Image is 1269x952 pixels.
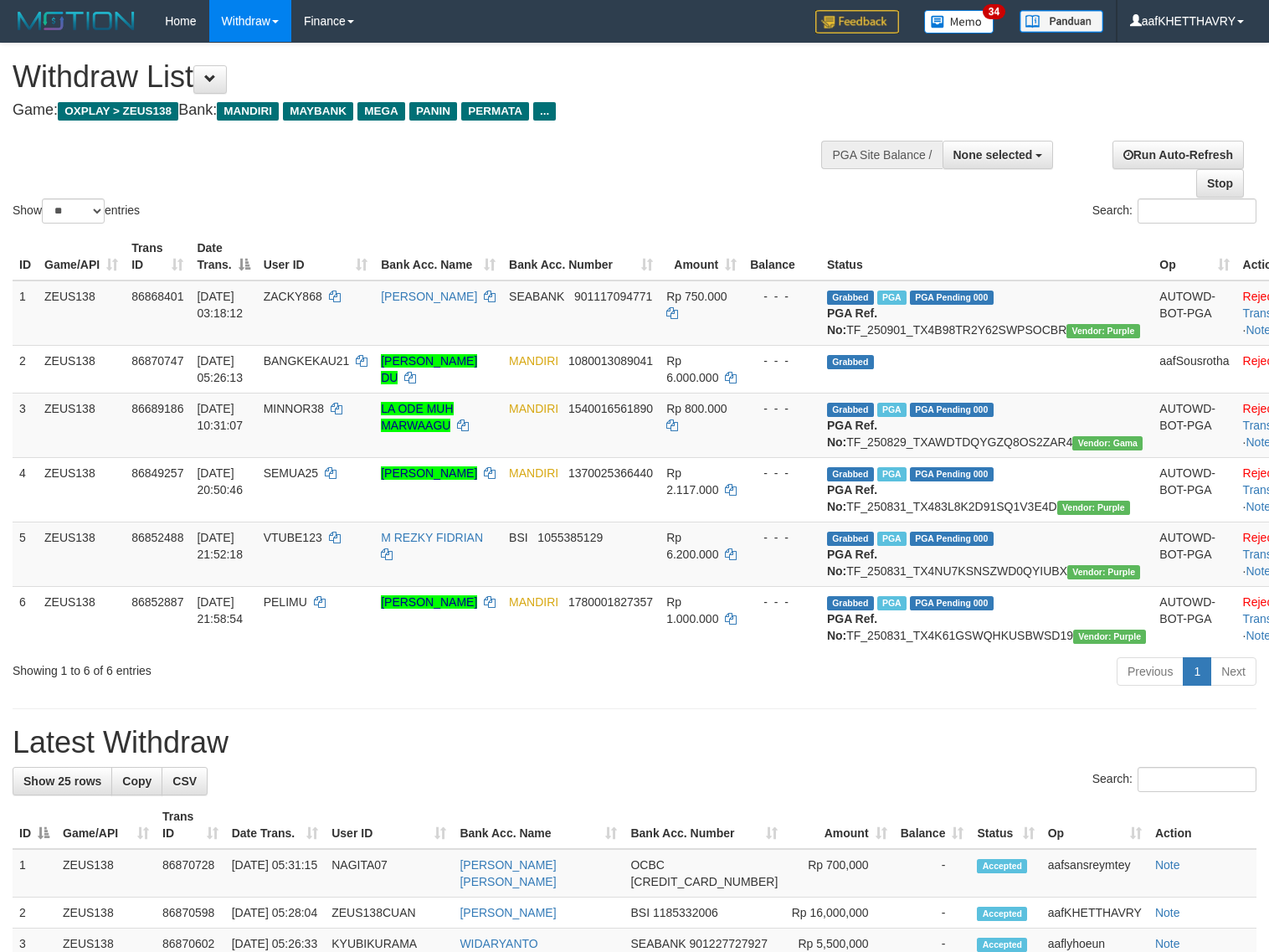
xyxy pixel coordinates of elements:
td: ZEUS138 [38,586,125,651]
div: - - - [750,465,814,481]
td: NAGITA07 [325,849,453,898]
label: Search: [1092,767,1256,792]
span: Marked by aafsolysreylen [877,532,907,546]
td: 86870728 [156,849,225,898]
td: 3 [13,393,38,457]
td: - [894,849,971,898]
th: User ID: activate to sort column ascending [325,801,453,849]
a: Note [1155,858,1180,872]
img: Button%20Memo.svg [924,10,994,33]
span: Marked by aaftrukkakada [877,291,907,305]
span: [DATE] 10:31:07 [197,402,243,432]
span: Rp 6.000.000 [666,354,718,384]
span: [DATE] 03:18:12 [197,290,243,320]
span: 86852488 [131,531,183,544]
span: CSV [172,774,197,788]
td: TF_250831_TX4NU7KSNSZWD0QYIUBX [820,522,1153,586]
span: Show 25 rows [23,774,101,788]
th: Bank Acc. Name: activate to sort column ascending [453,801,624,849]
th: Game/API: activate to sort column ascending [38,233,125,280]
span: VTUBE123 [264,531,322,544]
span: Vendor URL: https://trx4.1velocity.biz [1066,324,1139,338]
td: 2 [13,898,56,929]
span: Grabbed [827,291,874,305]
span: PELIMU [264,595,307,609]
td: ZEUS138 [56,898,156,929]
span: MANDIRI [509,354,558,368]
b: PGA Ref. No: [827,483,877,513]
span: 86689186 [131,402,183,415]
span: Accepted [977,907,1027,921]
td: 86870598 [156,898,225,929]
td: TF_250901_TX4B98TR2Y62SWPSOCBR [820,280,1153,346]
span: MAYBANK [283,102,353,121]
a: Run Auto-Refresh [1112,141,1244,169]
label: Search: [1092,198,1256,224]
span: Copy 693818301550 to clipboard [630,875,778,888]
span: None selected [953,148,1033,162]
span: Grabbed [827,532,874,546]
span: OXPLAY > ZEUS138 [58,102,178,121]
td: - [894,898,971,929]
td: 1 [13,280,38,346]
td: 5 [13,522,38,586]
th: Bank Acc. Name: activate to sort column ascending [374,233,502,280]
h1: Withdraw List [13,60,830,94]
span: [DATE] 20:50:46 [197,466,243,497]
th: Date Trans.: activate to sort column descending [190,233,256,280]
div: - - - [750,594,814,610]
label: Show entries [13,198,140,224]
span: Copy 1370025366440 to clipboard [568,466,653,480]
span: Grabbed [827,467,874,481]
td: AUTOWD-BOT-PGA [1153,586,1236,651]
span: Accepted [977,859,1027,873]
span: Copy [122,774,152,788]
span: Accepted [977,938,1027,952]
span: MINNOR38 [264,402,324,415]
span: ... [533,102,556,121]
span: Grabbed [827,596,874,610]
th: Action [1148,801,1256,849]
div: Showing 1 to 6 of 6 entries [13,656,516,679]
th: ID: activate to sort column descending [13,801,56,849]
span: PGA Pending [910,403,994,417]
span: [DATE] 21:58:54 [197,595,243,625]
th: Status [820,233,1153,280]
span: Vendor URL: https://trx4.1velocity.biz [1073,630,1146,644]
th: Bank Acc. Number: activate to sort column ascending [502,233,660,280]
span: PGA Pending [910,291,994,305]
span: 86870747 [131,354,183,368]
span: Copy 1540016561890 to clipboard [568,402,653,415]
img: MOTION_logo.png [13,8,140,33]
span: Copy 901227727927 to clipboard [690,937,768,950]
span: SEMUA25 [264,466,318,480]
span: PGA Pending [910,596,994,610]
span: Copy 1185332006 to clipboard [653,906,718,919]
td: AUTOWD-BOT-PGA [1153,393,1236,457]
span: [DATE] 21:52:18 [197,531,243,561]
span: [DATE] 05:26:13 [197,354,243,384]
span: Marked by aafsreyleap [877,467,907,481]
span: Copy 901117094771 to clipboard [574,290,652,303]
span: MEGA [357,102,405,121]
div: - - - [750,400,814,417]
a: LA ODE MUH MARWAAGU [381,402,453,432]
span: PGA Pending [910,467,994,481]
span: BSI [509,531,528,544]
td: Rp 700,000 [784,849,893,898]
td: TF_250829_TXAWDTDQYGZQ8OS2ZAR4 [820,393,1153,457]
a: [PERSON_NAME] [381,466,477,480]
span: Grabbed [827,355,874,369]
th: Status: activate to sort column ascending [970,801,1040,849]
h1: Latest Withdraw [13,726,1256,759]
div: - - - [750,288,814,305]
span: BSI [630,906,650,919]
div: PGA Site Balance / [821,141,942,169]
span: Rp 6.200.000 [666,531,718,561]
img: panduan.png [1020,10,1103,33]
td: ZEUS138 [38,393,125,457]
span: 34 [983,4,1005,19]
span: Marked by aafkaynarin [877,403,907,417]
th: Balance [743,233,820,280]
td: ZEUS138 [38,280,125,346]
